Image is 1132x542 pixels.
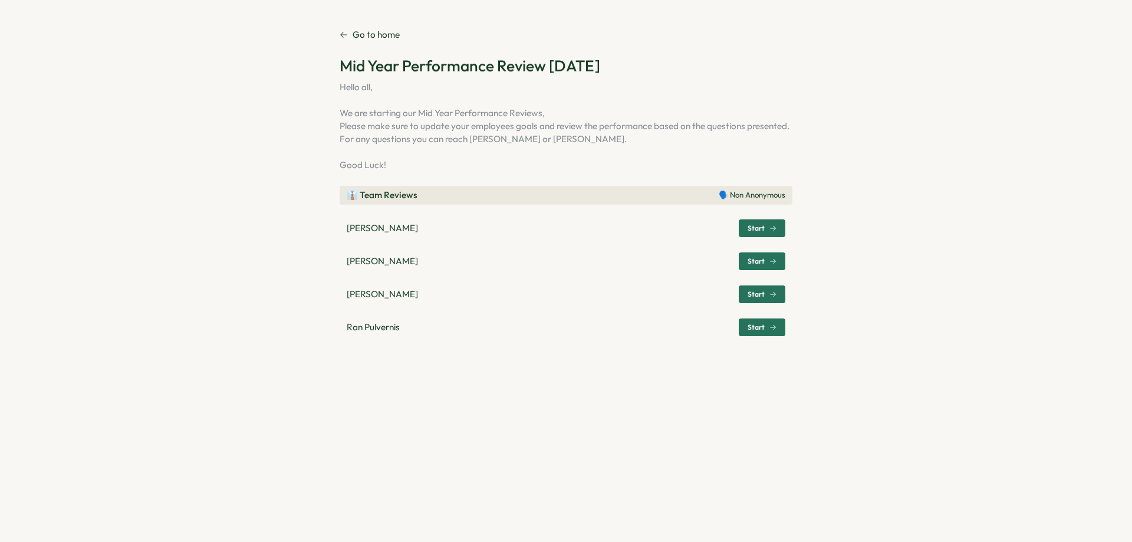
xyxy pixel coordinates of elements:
[748,258,765,265] span: Start
[748,291,765,298] span: Start
[340,28,400,41] a: Go to home
[347,321,400,334] p: Ran Pulvernis
[340,55,792,76] h2: Mid Year Performance Review [DATE]
[739,219,785,237] button: Start
[340,81,792,172] p: Hello all, We are starting our Mid Year Performance Reviews, Please make sure to update your empl...
[739,318,785,336] button: Start
[719,190,785,201] p: 🗣️ Non Anonymous
[739,252,785,270] button: Start
[347,255,418,268] p: [PERSON_NAME]
[748,324,765,331] span: Start
[748,225,765,232] span: Start
[347,222,418,235] p: [PERSON_NAME]
[739,285,785,303] button: Start
[347,288,418,301] p: [PERSON_NAME]
[347,189,417,202] p: 👔 Team Reviews
[353,28,400,41] p: Go to home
